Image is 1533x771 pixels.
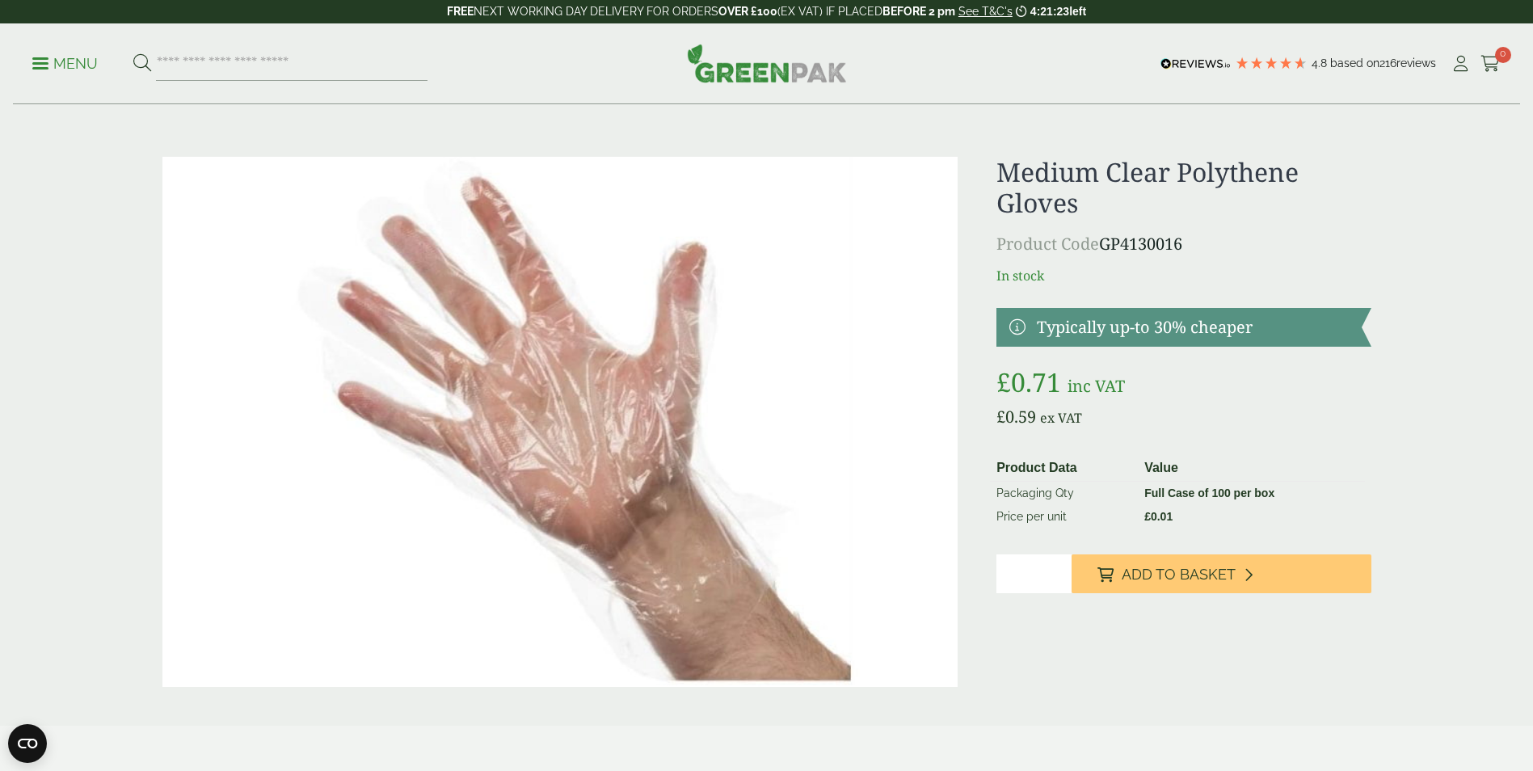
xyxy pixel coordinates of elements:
[1312,57,1330,70] span: 4.8
[996,364,1061,399] bdi: 0.71
[1235,56,1308,70] div: 4.79 Stars
[1451,56,1471,72] i: My Account
[1072,554,1371,593] button: Add to Basket
[1138,455,1364,482] th: Value
[996,406,1005,428] span: £
[447,5,474,18] strong: FREE
[990,505,1138,529] td: Price per unit
[1495,47,1511,63] span: 0
[996,406,1036,428] bdi: 0.59
[1144,487,1274,499] strong: Full Case of 100 per box
[1040,409,1082,427] span: ex VAT
[1160,58,1231,70] img: REVIEWS.io
[32,54,98,70] a: Menu
[162,157,958,687] img: 4130016 Medium Clear Polythene Glove
[1480,52,1501,76] a: 0
[1480,56,1501,72] i: Cart
[996,233,1099,255] span: Product Code
[1030,5,1069,18] span: 4:21:23
[1122,566,1236,584] span: Add to Basket
[958,5,1013,18] a: See T&C's
[1069,5,1086,18] span: left
[1396,57,1436,70] span: reviews
[1068,375,1125,397] span: inc VAT
[8,724,47,763] button: Open CMP widget
[996,157,1371,219] h1: Medium Clear Polythene Gloves
[996,364,1011,399] span: £
[718,5,777,18] strong: OVER £100
[990,455,1138,482] th: Product Data
[1379,57,1396,70] span: 216
[1144,510,1173,523] bdi: 0.01
[882,5,955,18] strong: BEFORE 2 pm
[687,44,847,82] img: GreenPak Supplies
[32,54,98,74] p: Menu
[996,232,1371,256] p: GP4130016
[1144,510,1151,523] span: £
[996,266,1371,285] p: In stock
[1330,57,1379,70] span: Based on
[990,481,1138,505] td: Packaging Qty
